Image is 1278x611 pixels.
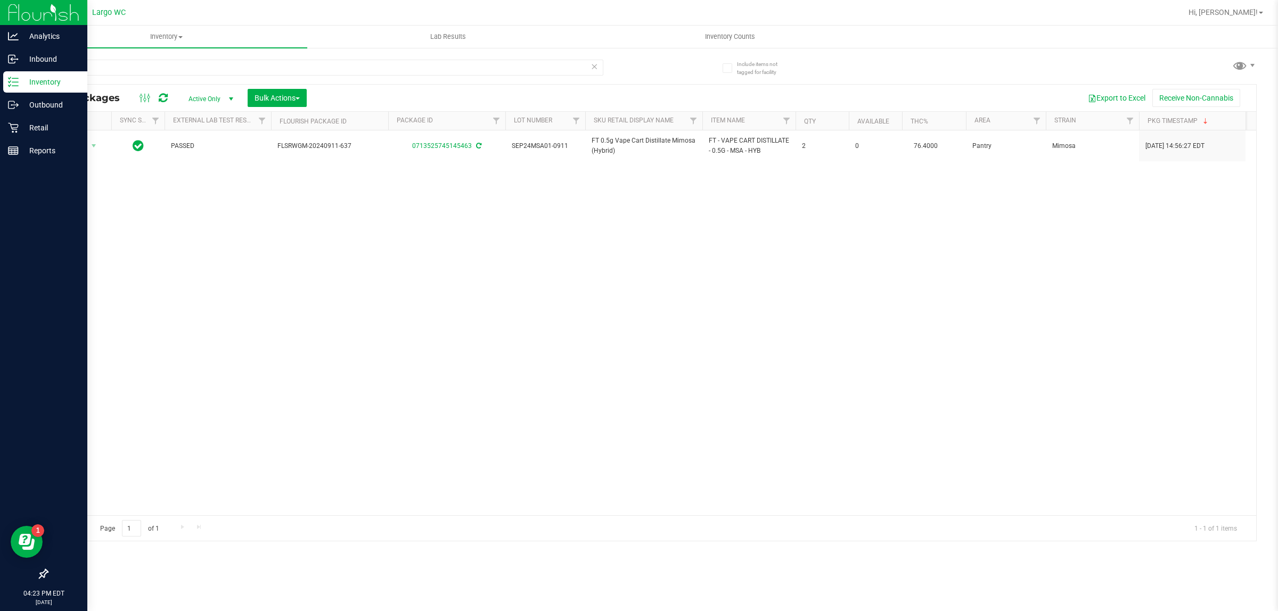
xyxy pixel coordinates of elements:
[1189,8,1258,16] span: Hi, [PERSON_NAME]!
[255,94,300,102] span: Bulk Actions
[488,112,505,130] a: Filter
[8,31,19,42] inline-svg: Analytics
[5,598,83,606] p: [DATE]
[280,118,347,125] a: Flourish Package ID
[8,77,19,87] inline-svg: Inventory
[248,89,307,107] button: Bulk Actions
[1152,89,1240,107] button: Receive Non-Cannabis
[253,112,271,130] a: Filter
[8,100,19,110] inline-svg: Outbound
[1028,112,1046,130] a: Filter
[26,26,307,48] a: Inventory
[568,112,585,130] a: Filter
[974,117,990,124] a: Area
[8,54,19,64] inline-svg: Inbound
[855,141,896,151] span: 0
[1186,520,1246,536] span: 1 - 1 of 1 items
[92,8,126,17] span: Largo WC
[1081,89,1152,107] button: Export to Excel
[120,117,161,124] a: Sync Status
[416,32,480,42] span: Lab Results
[972,141,1039,151] span: Pantry
[19,76,83,88] p: Inventory
[1121,112,1139,130] a: Filter
[8,122,19,133] inline-svg: Retail
[594,117,674,124] a: Sku Retail Display Name
[412,142,472,150] a: 0713525745145463
[911,118,928,125] a: THC%
[171,141,265,151] span: PASSED
[512,141,579,151] span: SEP24MSA01-0911
[711,117,745,124] a: Item Name
[277,141,382,151] span: FLSRWGM-20240911-637
[802,141,842,151] span: 2
[474,142,481,150] span: Sync from Compliance System
[397,117,433,124] a: Package ID
[173,117,257,124] a: External Lab Test Result
[514,117,552,124] a: Lot Number
[857,118,889,125] a: Available
[804,118,816,125] a: Qty
[87,138,101,153] span: select
[1148,117,1210,125] a: Pkg Timestamp
[31,524,44,537] iframe: Resource center unread badge
[709,136,789,156] span: FT - VAPE CART DISTILLATE - 0.5G - MSA - HYB
[19,98,83,111] p: Outbound
[147,112,165,130] a: Filter
[11,526,43,558] iframe: Resource center
[122,520,141,536] input: 1
[589,26,871,48] a: Inventory Counts
[778,112,796,130] a: Filter
[8,145,19,156] inline-svg: Reports
[737,60,790,76] span: Include items not tagged for facility
[133,138,144,153] span: In Sync
[591,60,598,73] span: Clear
[55,92,130,104] span: All Packages
[19,144,83,157] p: Reports
[1145,141,1205,151] span: [DATE] 14:56:27 EDT
[91,520,168,536] span: Page of 1
[307,26,589,48] a: Lab Results
[592,136,696,156] span: FT 0.5g Vape Cart Distillate Mimosa (Hybrid)
[19,30,83,43] p: Analytics
[685,112,702,130] a: Filter
[47,60,603,76] input: Search Package ID, Item Name, SKU, Lot or Part Number...
[5,589,83,598] p: 04:23 PM EDT
[691,32,769,42] span: Inventory Counts
[19,53,83,65] p: Inbound
[1052,141,1133,151] span: Mimosa
[26,32,307,42] span: Inventory
[908,138,943,154] span: 76.4000
[19,121,83,134] p: Retail
[1054,117,1076,124] a: Strain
